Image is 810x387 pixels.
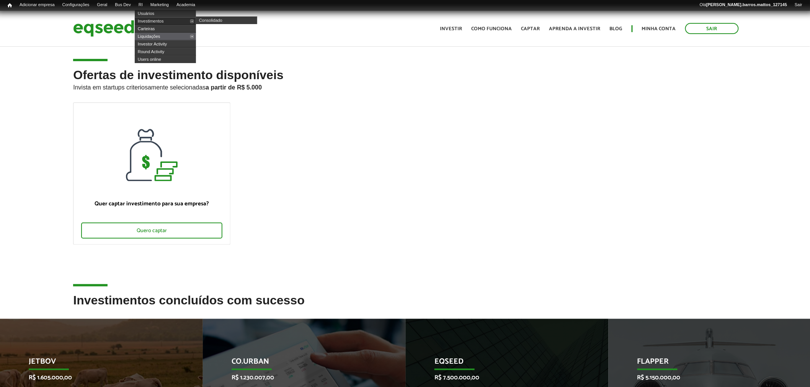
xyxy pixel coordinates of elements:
[637,357,771,370] p: Flapper
[135,10,196,17] a: Usuários
[81,200,222,207] p: Quer captar investimento para sua empresa?
[93,2,111,8] a: Geral
[59,2,93,8] a: Configurações
[29,357,163,370] p: JetBov
[440,26,462,31] a: Investir
[73,68,737,102] h2: Ofertas de investimento disponíveis
[232,357,366,370] p: Co.Urban
[434,357,568,370] p: EqSeed
[29,374,163,381] p: R$ 1.605.000,00
[73,82,737,91] p: Invista em startups criteriosamente selecionadas
[696,2,791,8] a: Olá[PERSON_NAME].barros.mattos_127145
[73,102,230,245] a: Quer captar investimento para sua empresa? Quero captar
[685,23,739,34] a: Sair
[135,2,147,8] a: RI
[232,374,366,381] p: R$ 1.230.007,00
[206,84,262,91] strong: a partir de R$ 5.000
[111,2,135,8] a: Bus Dev
[434,374,568,381] p: R$ 7.500.000,00
[16,2,59,8] a: Adicionar empresa
[521,26,540,31] a: Captar
[81,223,222,239] div: Quero captar
[549,26,601,31] a: Aprenda a investir
[73,18,134,39] img: EqSeed
[791,2,806,8] a: Sair
[8,3,12,8] span: Início
[706,2,787,7] strong: [PERSON_NAME].barros.mattos_127145
[173,2,199,8] a: Academia
[147,2,173,8] a: Marketing
[610,26,622,31] a: Blog
[73,294,737,319] h2: Investimentos concluídos com sucesso
[637,374,771,381] p: R$ 5.150.000,00
[4,2,16,9] a: Início
[642,26,676,31] a: Minha conta
[472,26,512,31] a: Como funciona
